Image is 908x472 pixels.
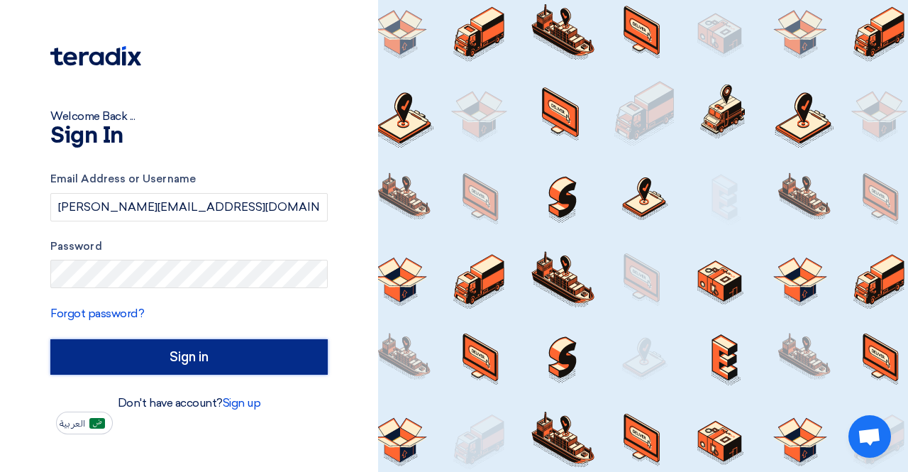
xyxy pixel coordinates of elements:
[89,418,105,429] img: ar-AR.png
[50,108,328,125] div: Welcome Back ...
[50,339,328,375] input: Sign in
[223,396,261,410] a: Sign up
[56,412,113,434] button: العربية
[60,419,85,429] span: العربية
[50,307,144,320] a: Forgot password?
[848,415,891,458] div: Open chat
[50,125,328,148] h1: Sign In
[50,395,328,412] div: Don't have account?
[50,238,328,255] label: Password
[50,193,328,221] input: Enter your business email or username
[50,171,328,187] label: Email Address or Username
[50,46,141,66] img: Teradix logo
